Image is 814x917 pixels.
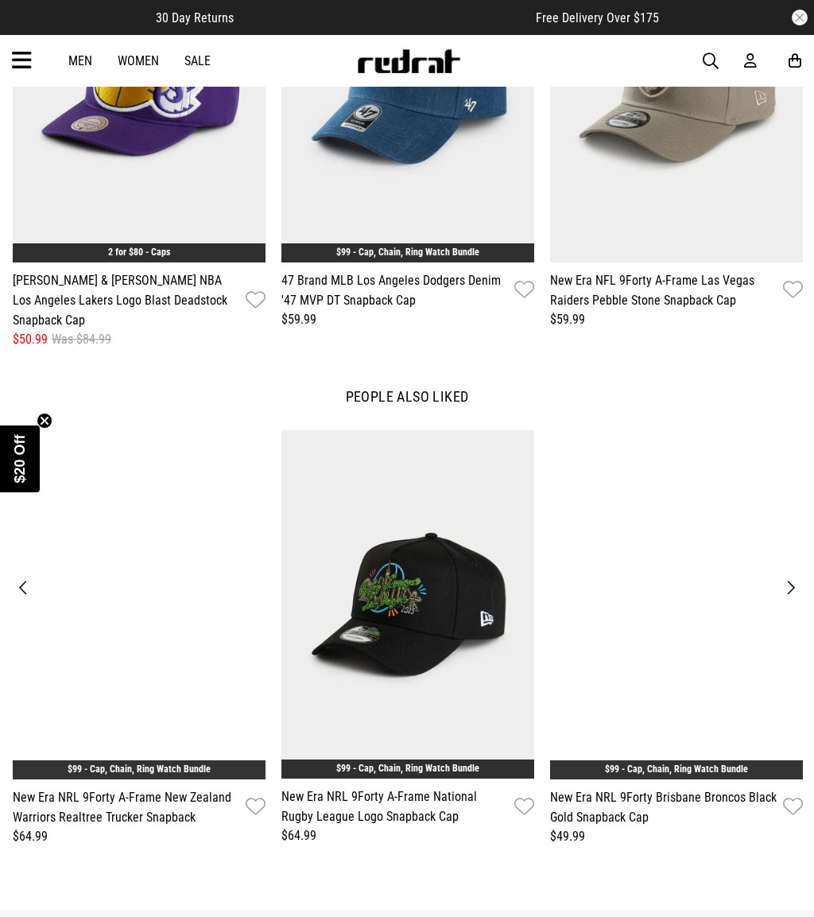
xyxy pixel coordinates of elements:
[13,270,239,330] a: [PERSON_NAME] & [PERSON_NAME] NBA Los Angeles Lakers Logo Blast Deadstock Snapback Cap
[13,330,48,349] span: $50.99
[550,310,803,329] div: $59.99
[780,577,801,599] button: Next
[118,53,159,68] a: Women
[281,787,508,826] a: New Era NRL 9Forty A-Frame National Rugby League Logo Snapback Cap
[550,270,777,310] a: New Era NFL 9Forty A-Frame Las Vegas Raiders Pebble Stone Snapback Cap
[68,763,211,774] a: $99 - Cap, Chain, Ring Watch Bundle
[13,387,801,406] p: People also liked
[184,53,211,68] a: Sale
[336,247,479,258] a: $99 - Cap, Chain, Ring Watch Bundle
[108,247,170,258] a: 2 for $80 - Caps
[281,270,508,310] a: 47 Brand MLB Los Angeles Dodgers Denim '47 MVP DT Snapback Cap
[13,430,266,779] img: New Era Nrl 9forty A-frame New Zealand Warriors Realtree Trucker Snapback in Brown
[356,49,461,73] img: Redrat logo
[12,434,28,483] span: $20 Off
[37,413,52,429] button: Close teaser
[550,430,803,779] img: New Era Nrl 9forty Brisbane Broncos Black Gold Snapback Cap in Black
[281,310,534,329] div: $59.99
[156,10,234,25] span: 30 Day Returns
[605,763,748,774] a: $99 - Cap, Chain, Ring Watch Bundle
[281,430,534,779] img: New Era Nrl 9forty A-frame National Rugby League Logo Snapback Cap in Black
[68,53,92,68] a: Men
[550,826,803,845] div: $49.99
[266,10,504,25] iframe: Customer reviews powered by Trustpilot
[336,763,479,774] a: $99 - Cap, Chain, Ring Watch Bundle
[536,10,659,25] span: Free Delivery Over $175
[13,577,34,599] button: Previous
[13,826,266,845] div: $64.99
[13,787,239,826] a: New Era NRL 9Forty A-Frame New Zealand Warriors Realtree Trucker Snapback
[281,826,534,845] div: $64.99
[13,6,60,54] button: Open LiveChat chat widget
[52,330,111,349] span: Was $84.99
[550,787,777,826] a: New Era NRL 9Forty Brisbane Broncos Black Gold Snapback Cap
